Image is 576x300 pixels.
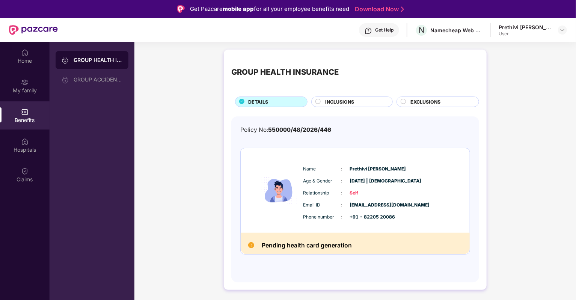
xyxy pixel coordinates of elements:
span: Relationship [303,190,341,197]
img: svg+xml;base64,PHN2ZyB3aWR0aD0iMjAiIGhlaWdodD0iMjAiIHZpZXdCb3g9IjAgMCAyMCAyMCIgZmlsbD0ibm9uZSIgeG... [62,57,69,64]
div: GROUP HEALTH INSURANCE [231,66,339,78]
div: User [499,31,551,37]
span: Email ID [303,202,341,209]
span: [DATE] | [DEMOGRAPHIC_DATA] [350,178,388,185]
img: svg+xml;base64,PHN2ZyB3aWR0aD0iMjAiIGhlaWdodD0iMjAiIHZpZXdCb3g9IjAgMCAyMCAyMCIgZmlsbD0ibm9uZSIgeG... [62,76,69,84]
span: N [419,26,424,35]
span: 550000/48/2026/446 [268,126,331,133]
img: Logo [177,5,185,13]
span: Prethivi [PERSON_NAME] [350,166,388,173]
h2: Pending health card generation [262,240,352,250]
div: Get Pazcare for all your employee benefits need [190,5,349,14]
img: svg+xml;base64,PHN2ZyBpZD0iRHJvcGRvd24tMzJ4MzIiIHhtbG5zPSJodHRwOi8vd3d3LnczLm9yZy8yMDAwL3N2ZyIgd2... [559,27,565,33]
div: Get Help [375,27,394,33]
img: svg+xml;base64,PHN2ZyBpZD0iSGVscC0zMngzMiIgeG1sbnM9Imh0dHA6Ly93d3cudzMub3JnLzIwMDAvc3ZnIiB3aWR0aD... [365,27,372,35]
span: DETAILS [248,98,268,106]
div: Namecheap Web services Pvt Ltd [430,27,483,34]
a: Download Now [355,5,402,13]
span: : [341,165,342,173]
span: : [341,189,342,197]
div: Prethivi [PERSON_NAME] [499,24,551,31]
span: : [341,177,342,185]
img: Pending [248,242,254,248]
img: svg+xml;base64,PHN2ZyBpZD0iQmVuZWZpdHMiIHhtbG5zPSJodHRwOi8vd3d3LnczLm9yZy8yMDAwL3N2ZyIgd2lkdGg9Ij... [21,108,29,116]
img: New Pazcare Logo [9,25,58,35]
div: GROUP ACCIDENTAL INSURANCE [74,77,122,83]
img: svg+xml;base64,PHN2ZyBpZD0iQ2xhaW0iIHhtbG5zPSJodHRwOi8vd3d3LnczLm9yZy8yMDAwL3N2ZyIgd2lkdGg9IjIwIi... [21,167,29,175]
strong: mobile app [223,5,254,12]
img: svg+xml;base64,PHN2ZyB3aWR0aD0iMjAiIGhlaWdodD0iMjAiIHZpZXdCb3g9IjAgMCAyMCAyMCIgZmlsbD0ibm9uZSIgeG... [21,78,29,86]
div: Policy No: [240,125,331,134]
div: GROUP HEALTH INSURANCE [74,56,122,64]
img: icon [256,157,302,224]
span: Phone number [303,214,341,221]
span: : [341,213,342,222]
span: EXCLUSIONS [410,98,440,106]
span: Self [350,190,388,197]
img: svg+xml;base64,PHN2ZyBpZD0iSG9zcGl0YWxzIiB4bWxucz0iaHR0cDovL3d3dy53My5vcmcvMjAwMC9zdmciIHdpZHRoPS... [21,138,29,145]
img: svg+xml;base64,PHN2ZyBpZD0iSG9tZSIgeG1sbnM9Imh0dHA6Ly93d3cudzMub3JnLzIwMDAvc3ZnIiB3aWR0aD0iMjAiIG... [21,49,29,56]
span: Name [303,166,341,173]
span: +91 - 82205 20086 [350,214,388,221]
img: Stroke [401,5,404,13]
span: Age & Gender [303,178,341,185]
span: : [341,201,342,210]
span: INCLUSIONS [325,98,354,106]
span: [EMAIL_ADDRESS][DOMAIN_NAME] [350,202,388,209]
